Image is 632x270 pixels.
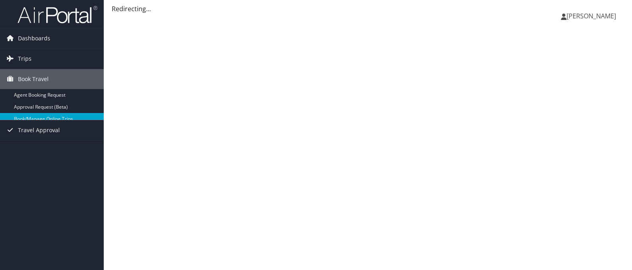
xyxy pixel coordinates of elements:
[18,120,60,140] span: Travel Approval
[561,4,624,28] a: [PERSON_NAME]
[18,5,97,24] img: airportal-logo.png
[18,28,50,48] span: Dashboards
[112,4,624,14] div: Redirecting...
[18,69,49,89] span: Book Travel
[567,12,616,20] span: [PERSON_NAME]
[18,49,32,69] span: Trips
